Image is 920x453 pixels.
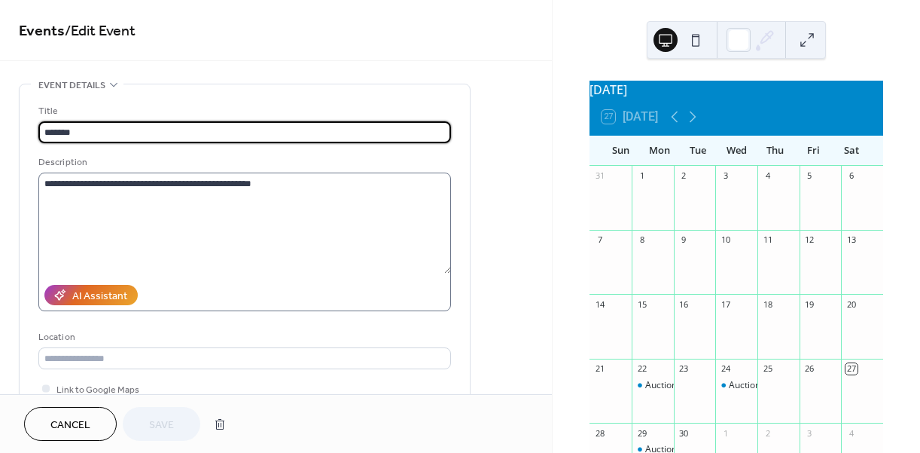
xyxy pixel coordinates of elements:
div: 12 [804,234,815,246]
div: 4 [762,170,773,182]
div: 30 [678,427,690,439]
div: Auction [645,379,677,392]
div: 24 [720,363,731,375]
div: 7 [594,234,605,246]
div: 21 [594,363,605,375]
span: Event details [38,78,105,93]
div: Mon [640,136,678,166]
div: 11 [762,234,773,246]
div: Description [38,155,448,170]
a: Events [19,17,65,46]
div: Location [38,329,448,345]
div: Sun [602,136,640,166]
div: Wed [717,136,756,166]
div: 23 [678,363,690,375]
div: Thu [756,136,794,166]
div: Auction [729,379,760,392]
div: 29 [636,427,647,439]
div: 2 [678,170,690,182]
div: 9 [678,234,690,246]
div: 22 [636,363,647,375]
span: Link to Google Maps [56,382,139,398]
div: AI Assistant [72,289,127,305]
div: 3 [804,427,815,439]
div: 3 [720,170,731,182]
div: Sat [833,136,871,166]
div: [DATE] [589,81,883,99]
div: 8 [636,234,647,246]
span: Cancel [50,418,90,433]
div: 17 [720,298,731,310]
div: 14 [594,298,605,310]
div: 28 [594,427,605,439]
div: 2 [762,427,773,439]
div: 5 [804,170,815,182]
div: 26 [804,363,815,375]
div: 1 [636,170,647,182]
button: AI Assistant [44,285,138,305]
div: Fri [794,136,833,166]
span: / Edit Event [65,17,136,46]
div: 13 [845,234,857,246]
div: 15 [636,298,647,310]
div: Auction [632,379,674,392]
button: Cancel [24,407,117,441]
div: Tue [678,136,717,166]
div: 27 [845,363,857,375]
div: 10 [720,234,731,246]
div: 25 [762,363,773,375]
div: 1 [720,427,731,439]
div: Title [38,103,448,119]
div: 18 [762,298,773,310]
div: 4 [845,427,857,439]
div: 20 [845,298,857,310]
div: 16 [678,298,690,310]
div: 19 [804,298,815,310]
div: 6 [845,170,857,182]
div: 31 [594,170,605,182]
div: Auction [715,379,757,392]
